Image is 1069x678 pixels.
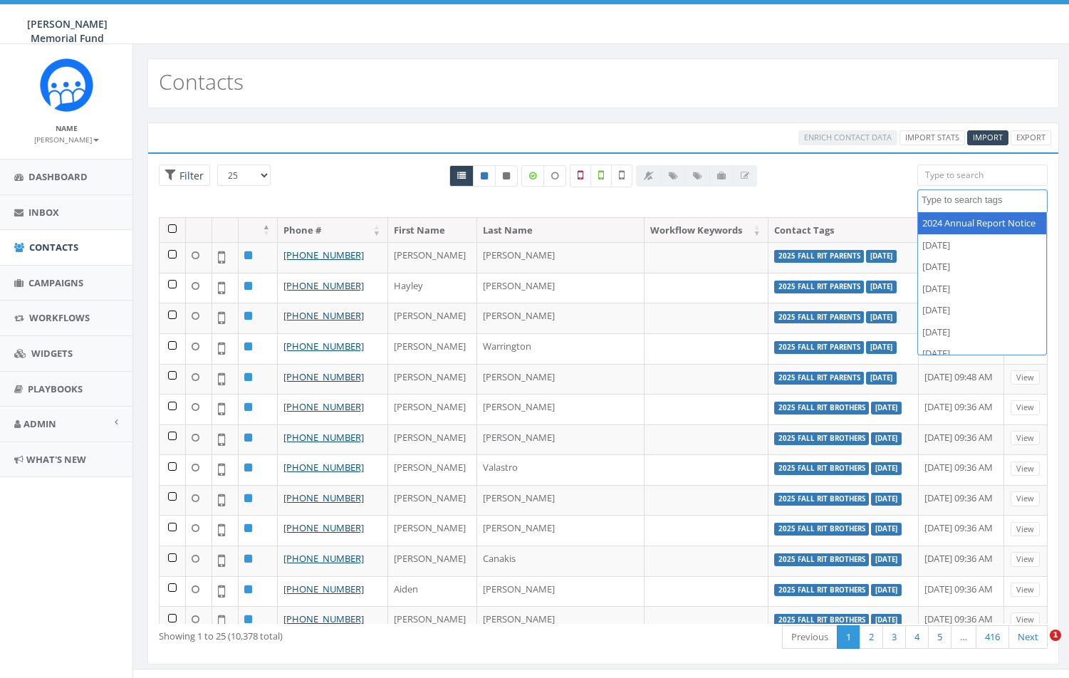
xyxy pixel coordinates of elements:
[918,234,1047,256] li: [DATE]
[29,241,78,254] span: Contacts
[1011,522,1040,537] a: View
[388,273,477,303] td: Hayley
[477,515,645,546] td: [PERSON_NAME]
[918,343,1047,365] li: [DATE]
[1011,583,1040,598] a: View
[283,431,364,444] a: [PHONE_NUMBER]
[922,194,1047,207] textarea: Search
[477,273,645,303] td: [PERSON_NAME]
[388,394,477,424] td: [PERSON_NAME]
[159,165,210,187] span: Advance Filter
[388,303,477,333] td: [PERSON_NAME]
[543,165,566,187] label: Data not Enriched
[388,218,477,243] th: First Name
[283,552,364,565] a: [PHONE_NUMBER]
[1011,461,1040,476] a: View
[919,606,1004,637] td: [DATE] 09:36 AM
[871,462,902,475] label: [DATE]
[477,333,645,364] td: Warrington
[774,523,870,536] label: 2025 Fall RIT brothers
[477,454,645,485] td: Valastro
[871,432,902,445] label: [DATE]
[882,625,906,649] a: 3
[919,454,1004,485] td: [DATE] 09:36 AM
[918,299,1047,321] li: [DATE]
[1008,625,1048,649] a: Next
[477,303,645,333] td: [PERSON_NAME]
[1050,630,1061,641] span: 1
[590,165,612,187] label: Validated
[388,485,477,516] td: [PERSON_NAME]
[919,394,1004,424] td: [DATE] 09:36 AM
[283,521,364,534] a: [PHONE_NUMBER]
[917,165,1048,186] input: Type to search
[28,276,83,289] span: Campaigns
[40,58,93,112] img: Rally_Corp_Icon.png
[1011,370,1040,385] a: View
[774,341,865,354] label: 2025 Fall RIT parents
[871,614,902,627] label: [DATE]
[477,546,645,576] td: Canakis
[1021,630,1055,664] iframe: Intercom live chat
[477,424,645,455] td: [PERSON_NAME]
[774,432,870,445] label: 2025 Fall RIT brothers
[967,130,1008,145] a: Import
[28,206,59,219] span: Inbox
[1011,130,1051,145] a: Export
[871,523,902,536] label: [DATE]
[283,583,364,595] a: [PHONE_NUMBER]
[611,165,632,187] label: Not Validated
[388,242,477,273] td: [PERSON_NAME]
[1011,431,1040,446] a: View
[28,382,83,395] span: Playbooks
[31,347,73,360] span: Widgets
[388,364,477,395] td: [PERSON_NAME]
[871,493,902,506] label: [DATE]
[283,612,364,625] a: [PHONE_NUMBER]
[388,454,477,485] td: [PERSON_NAME]
[56,123,78,133] small: Name
[928,625,951,649] a: 5
[1011,491,1040,506] a: View
[918,212,1047,234] li: 2024 Annual Report Notice
[388,606,477,637] td: [PERSON_NAME]
[570,165,591,187] label: Not a Mobile
[774,372,865,385] label: 2025 Fall RIT parents
[919,546,1004,576] td: [DATE] 09:36 AM
[388,424,477,455] td: [PERSON_NAME]
[477,576,645,607] td: [PERSON_NAME]
[521,165,544,187] label: Data Enriched
[774,614,870,627] label: 2025 Fall RIT brothers
[159,624,517,643] div: Showing 1 to 25 (10,378 total)
[29,311,90,324] span: Workflows
[24,417,56,430] span: Admin
[774,462,870,475] label: 2025 Fall RIT brothers
[481,172,488,180] i: This phone number is subscribed and will receive texts.
[871,553,902,566] label: [DATE]
[1011,552,1040,567] a: View
[919,364,1004,395] td: [DATE] 09:48 AM
[976,625,1009,649] a: 416
[27,17,108,45] span: [PERSON_NAME] Memorial Fund
[283,461,364,474] a: [PHONE_NUMBER]
[973,132,1003,142] span: CSV files only
[918,278,1047,300] li: [DATE]
[919,576,1004,607] td: [DATE] 09:36 AM
[645,218,768,243] th: Workflow Keywords: activate to sort column ascending
[28,170,88,183] span: Dashboard
[388,576,477,607] td: Aiden
[283,491,364,504] a: [PHONE_NUMBER]
[34,135,99,145] small: [PERSON_NAME]
[919,485,1004,516] td: [DATE] 09:36 AM
[1011,612,1040,627] a: View
[495,165,518,187] a: Opted Out
[774,493,870,506] label: 2025 Fall RIT brothers
[919,515,1004,546] td: [DATE] 09:36 AM
[34,132,99,145] a: [PERSON_NAME]
[477,218,645,243] th: Last Name
[973,132,1003,142] span: Import
[905,625,929,649] a: 4
[871,584,902,597] label: [DATE]
[866,341,897,354] label: [DATE]
[503,172,510,180] i: This phone number is unsubscribed and has opted-out of all texts.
